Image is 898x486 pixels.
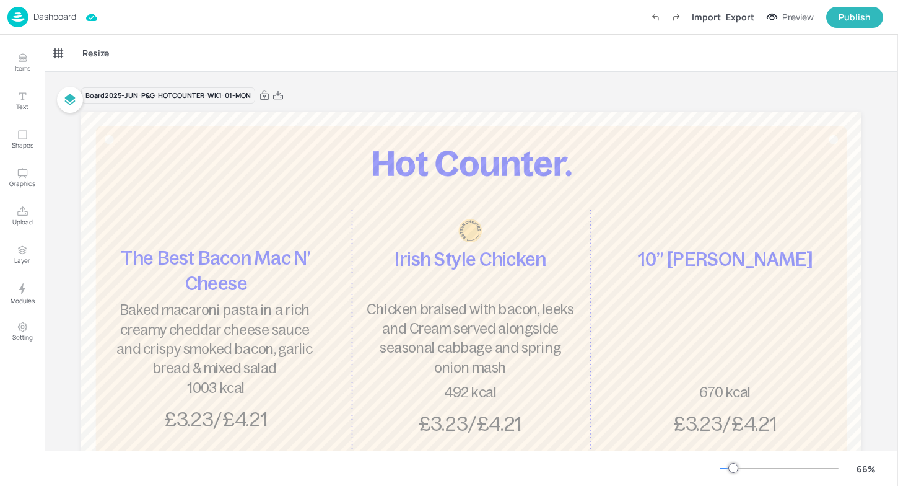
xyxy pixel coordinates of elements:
label: Undo (Ctrl + Z) [645,7,666,28]
span: 1003 kcal [187,381,245,396]
span: £3.23/£4.21 [673,413,777,435]
span: Chicken braised with bacon, leeks and Cream served alongside seasonal cabbage and spring onion mash [367,302,574,376]
div: Preview [782,11,814,24]
div: Import [692,11,721,24]
span: 492 kcal [444,384,496,400]
span: Baked macaroni pasta in a rich creamy cheddar cheese sauce and crispy smoked bacon, garlic bread ... [116,303,313,376]
button: Publish [826,7,883,28]
p: Dashboard [33,12,76,21]
span: 10” [PERSON_NAME] [638,249,813,270]
span: Irish Style Chicken [395,249,546,270]
img: logo-86c26b7e.jpg [7,7,28,27]
span: 670 kcal [699,384,751,400]
span: The Best Bacon Mac N’ Cheese [121,248,311,294]
div: Board 2025-JUN-P&G-HOTCOUNTER-WK1-01-MON [81,87,255,104]
div: Export [726,11,754,24]
button: Preview [759,8,821,27]
span: £3.23/£4.21 [419,413,522,435]
div: Publish [839,11,871,24]
div: 66 % [851,462,881,475]
span: Resize [80,46,111,60]
span: £3.23/£4.21 [164,409,268,431]
label: Redo (Ctrl + Y) [666,7,687,28]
